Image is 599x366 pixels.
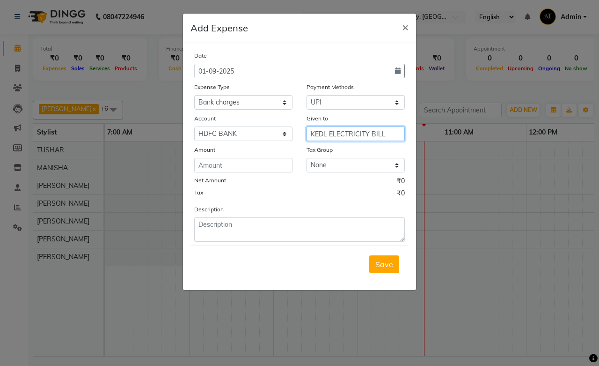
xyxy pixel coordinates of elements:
label: Description [194,205,224,214]
button: Save [369,255,399,273]
input: Given to [307,127,405,141]
label: Date [194,52,207,60]
span: ₹0 [397,188,405,201]
label: Given to [307,114,328,123]
label: Payment Methods [307,83,354,91]
h5: Add Expense [190,21,248,35]
input: Amount [194,158,292,172]
span: × [402,20,409,34]
label: Net Amount [194,176,226,185]
label: Amount [194,146,215,154]
span: ₹0 [397,176,405,188]
span: Save [375,260,393,269]
label: Tax [194,188,203,197]
label: Expense Type [194,83,230,91]
label: Tax Group [307,146,333,154]
button: Close [394,14,416,40]
label: Account [194,114,216,123]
